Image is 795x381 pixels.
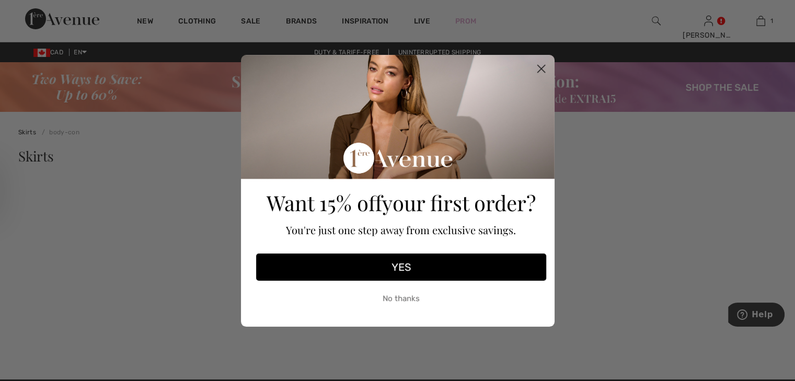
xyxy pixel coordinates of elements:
span: You're just one step away from exclusive savings. [286,223,516,237]
button: YES [256,253,546,281]
button: Close dialog [532,60,550,78]
button: No thanks [256,286,546,312]
span: Help [24,7,45,17]
span: Want 15% off [267,189,382,216]
span: your first order? [382,189,536,216]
